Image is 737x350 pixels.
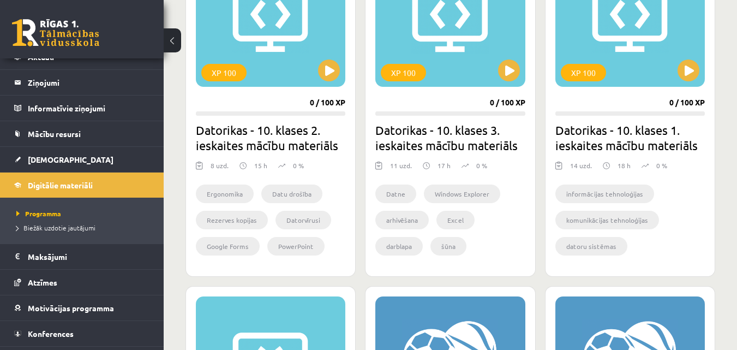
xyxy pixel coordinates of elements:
span: Motivācijas programma [28,303,114,313]
div: 14 uzd. [570,161,592,177]
li: komunikācijas tehnoloģijas [555,211,659,229]
a: Ziņojumi [14,70,150,95]
div: XP 100 [201,64,247,81]
a: Mācību resursi [14,121,150,146]
a: Atzīmes [14,270,150,295]
a: Rīgas 1. Tālmācības vidusskola [12,19,99,46]
h2: Datorikas - 10. klases 3. ieskaites mācību materiāls [375,122,525,153]
li: šūna [430,237,466,256]
li: datoru sistēmas [555,237,627,256]
span: Programma [16,209,61,218]
p: 0 % [476,161,487,170]
legend: Informatīvie ziņojumi [28,96,150,121]
h2: Datorikas - 10. klases 1. ieskaites mācību materiāls [555,122,705,153]
a: Programma [16,209,153,218]
li: Windows Explorer [424,185,500,203]
li: darblapa [375,237,423,256]
span: Biežāk uzdotie jautājumi [16,223,95,232]
span: Digitālie materiāli [28,180,93,190]
a: Digitālie materiāli [14,173,150,198]
li: Excel [436,211,475,229]
a: Biežāk uzdotie jautājumi [16,223,153,233]
li: Datu drošība [261,185,322,203]
li: Rezerves kopijas [196,211,268,229]
p: 0 % [293,161,304,170]
a: Motivācijas programma [14,295,150,321]
a: [DEMOGRAPHIC_DATA] [14,147,150,172]
li: informācijas tehnoloģijas [555,185,654,203]
legend: Ziņojumi [28,70,150,95]
h2: Datorikas - 10. klases 2. ieskaites mācību materiāls [196,122,345,153]
li: arhivēšana [375,211,429,229]
div: XP 100 [381,64,426,81]
li: Datne [375,185,416,203]
p: 18 h [618,161,631,170]
a: Konferences [14,321,150,346]
legend: Maksājumi [28,244,150,269]
a: Maksājumi [14,244,150,269]
li: Datorvīrusi [275,211,331,229]
span: Atzīmes [28,277,57,287]
p: 0 % [656,161,667,170]
p: 15 h [254,161,267,170]
div: XP 100 [561,64,606,81]
span: [DEMOGRAPHIC_DATA] [28,155,113,164]
span: Konferences [28,329,74,339]
a: Informatīvie ziņojumi [14,96,150,121]
li: Ergonomika [196,185,254,203]
span: Mācību resursi [28,129,81,139]
li: PowerPoint [267,237,325,256]
div: 11 uzd. [390,161,412,177]
div: 8 uzd. [211,161,229,177]
li: Google Forms [196,237,260,256]
p: 17 h [438,161,451,170]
